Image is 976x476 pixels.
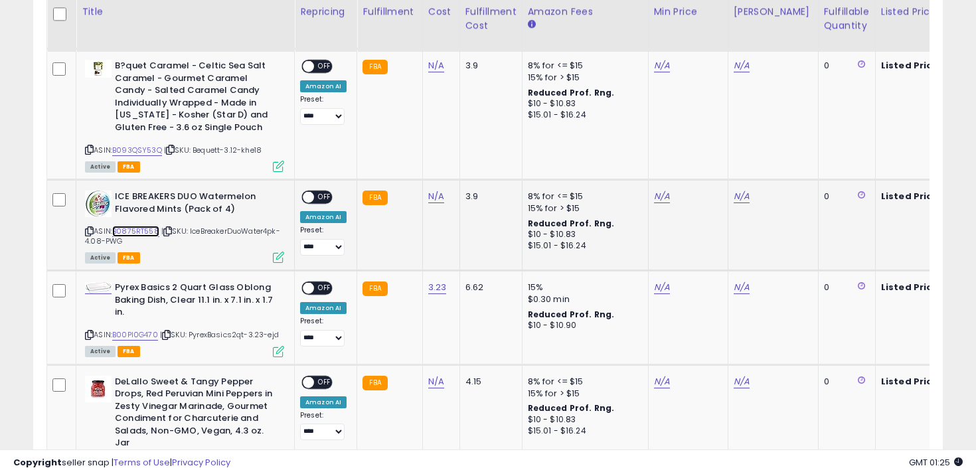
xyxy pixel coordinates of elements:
[85,376,112,402] img: 41c4dRXdqjL._SL40_.jpg
[85,60,284,171] div: ASIN:
[118,252,140,264] span: FBA
[314,61,335,72] span: OFF
[300,211,347,223] div: Amazon AI
[314,283,335,294] span: OFF
[734,5,813,19] div: [PERSON_NAME]
[363,281,387,296] small: FBA
[528,191,638,202] div: 8% for <= $15
[654,59,670,72] a: N/A
[115,60,276,137] b: B?quet Caramel - Celtic Sea Salt Caramel - Gourmet Caramel Candy - Salted Caramel Candy Individua...
[85,282,112,293] img: 31Yl11v3oKL._SL40_.jpg
[164,145,262,155] span: | SKU: Bequett-3.12-khe18
[824,281,865,293] div: 0
[85,252,116,264] span: All listings currently available for purchase on Amazon
[112,226,159,237] a: B0875RT558
[528,87,615,98] b: Reduced Prof. Rng.
[528,229,638,240] div: $10 - $10.83
[300,80,347,92] div: Amazon AI
[528,281,638,293] div: 15%
[428,5,454,19] div: Cost
[528,5,643,19] div: Amazon Fees
[363,5,416,19] div: Fulfillment
[85,60,112,78] img: 31d84xiny8S._SL40_.jpg
[13,456,62,469] strong: Copyright
[428,190,444,203] a: N/A
[363,376,387,390] small: FBA
[734,375,750,388] a: N/A
[881,281,941,293] b: Listed Price:
[654,281,670,294] a: N/A
[654,190,670,203] a: N/A
[314,192,335,203] span: OFF
[85,346,116,357] span: All listings currently available for purchase on Amazon
[160,329,279,340] span: | SKU: PyrexBasics2qt-3.23-ejd
[734,190,750,203] a: N/A
[300,396,347,408] div: Amazon AI
[85,226,280,246] span: | SKU: IceBreakerDuoWater4pk-4.08-PWG
[528,376,638,388] div: 8% for <= $15
[528,110,638,121] div: $15.01 - $16.24
[465,281,512,293] div: 6.62
[300,302,347,314] div: Amazon AI
[654,5,722,19] div: Min Price
[85,281,284,355] div: ASIN:
[528,98,638,110] div: $10 - $10.83
[85,161,116,173] span: All listings currently available for purchase on Amazon
[528,309,615,320] b: Reduced Prof. Rng.
[118,346,140,357] span: FBA
[824,60,865,72] div: 0
[528,414,638,426] div: $10 - $10.83
[112,329,158,341] a: B00PI0G470
[300,411,347,441] div: Preset:
[85,191,112,217] img: 51IcObgIzsL._SL40_.jpg
[528,202,638,214] div: 15% for > $15
[528,60,638,72] div: 8% for <= $15
[824,191,865,202] div: 0
[881,59,941,72] b: Listed Price:
[114,456,170,469] a: Terms of Use
[528,293,638,305] div: $0.30 min
[13,457,230,469] div: seller snap | |
[314,376,335,388] span: OFF
[881,190,941,202] b: Listed Price:
[112,145,162,156] a: B093QSY53Q
[528,19,536,31] small: Amazon Fees.
[428,59,444,72] a: N/A
[115,376,276,453] b: DeLallo Sweet & Tangy Pepper Drops, Red Peruvian Mini Peppers in Zesty Vinegar Marinade, Gourmet ...
[428,375,444,388] a: N/A
[465,5,517,33] div: Fulfillment Cost
[528,388,638,400] div: 15% for > $15
[115,281,276,322] b: Pyrex Basics 2 Quart Glass Oblong Baking Dish, Clear 11.1 in. x 7.1 in. x 1.7 in.
[909,456,963,469] span: 2025-10-11 01:25 GMT
[734,281,750,294] a: N/A
[300,317,347,347] div: Preset:
[528,240,638,252] div: $15.01 - $16.24
[363,60,387,74] small: FBA
[172,456,230,469] a: Privacy Policy
[465,60,512,72] div: 3.9
[118,161,140,173] span: FBA
[528,218,615,229] b: Reduced Prof. Rng.
[300,5,351,19] div: Repricing
[82,5,289,19] div: Title
[824,376,865,388] div: 0
[300,95,347,125] div: Preset:
[824,5,870,33] div: Fulfillable Quantity
[528,72,638,84] div: 15% for > $15
[465,191,512,202] div: 3.9
[881,375,941,388] b: Listed Price:
[528,402,615,414] b: Reduced Prof. Rng.
[85,191,284,262] div: ASIN:
[363,191,387,205] small: FBA
[465,376,512,388] div: 4.15
[528,320,638,331] div: $10 - $10.90
[734,59,750,72] a: N/A
[300,226,347,256] div: Preset:
[115,191,276,218] b: ICE BREAKERS DUO Watermelon Flavored Mints (Pack of 4)
[528,426,638,437] div: $15.01 - $16.24
[654,375,670,388] a: N/A
[428,281,447,294] a: 3.23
